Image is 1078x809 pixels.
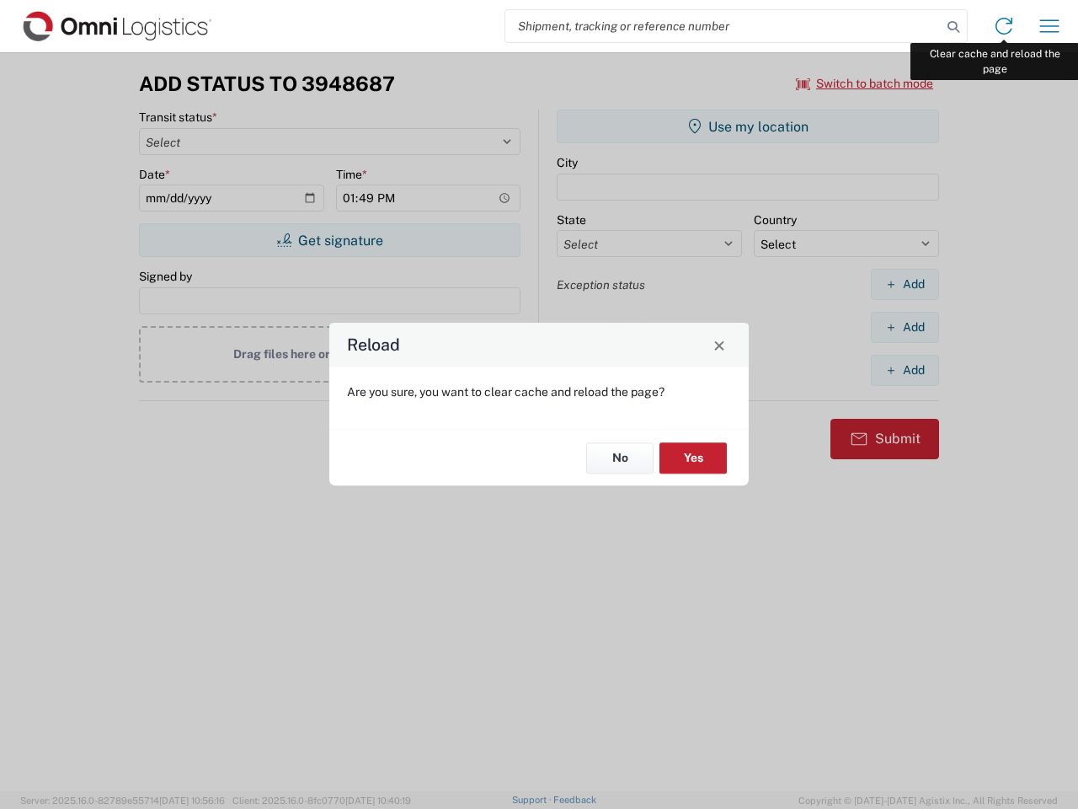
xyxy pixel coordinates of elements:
button: No [586,442,654,474]
input: Shipment, tracking or reference number [505,10,942,42]
p: Are you sure, you want to clear cache and reload the page? [347,384,731,399]
h4: Reload [347,333,400,357]
button: Close [707,333,731,356]
button: Yes [659,442,727,474]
